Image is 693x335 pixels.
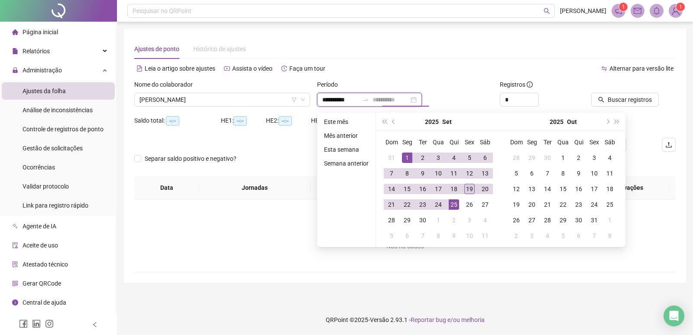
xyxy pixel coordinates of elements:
td: 2025-10-08 [431,228,446,244]
span: Agente de IA [23,223,56,230]
td: 2025-10-01 [431,212,446,228]
th: Dom [508,134,524,150]
div: 27 [480,199,490,210]
th: Entrada 1 [311,176,380,200]
span: --:-- [166,116,179,126]
span: CARLOS HENRIQUE PEREIRA DE BRITO SIMOES [139,93,305,106]
div: 5 [558,231,568,241]
td: 2025-10-07 [415,228,431,244]
div: 18 [449,184,459,194]
div: 9 [573,168,584,179]
div: 10 [464,231,475,241]
td: 2025-09-30 [415,212,431,228]
td: 2025-09-30 [540,150,555,166]
td: 2025-09-25 [446,197,462,212]
td: 2025-08-31 [384,150,399,166]
span: lock [12,67,18,73]
div: 12 [511,184,521,194]
div: 5 [511,168,521,179]
td: 2025-10-15 [555,181,571,197]
td: 2025-09-21 [384,197,399,212]
th: Ter [540,134,555,150]
div: 19 [511,199,521,210]
span: Assista o vídeo [232,65,272,72]
span: info-circle [12,299,18,306]
button: year panel [550,113,563,130]
div: 23 [418,199,428,210]
th: Qui [446,134,462,150]
div: 1 [402,153,412,163]
button: year panel [425,113,439,130]
td: 2025-09-19 [462,181,477,197]
div: HE 3: [311,116,356,126]
span: Ocorrências [23,164,55,171]
span: --:-- [278,116,292,126]
td: 2025-09-02 [415,150,431,166]
span: solution [12,261,18,267]
td: 2025-10-03 [586,150,602,166]
div: 7 [386,168,397,179]
div: 4 [480,215,490,225]
td: 2025-09-10 [431,166,446,181]
td: 2025-10-06 [399,228,415,244]
div: 29 [527,153,537,163]
span: Análise de inconsistências [23,107,93,114]
th: Ter [415,134,431,150]
div: 9 [449,231,459,241]
div: 3 [589,153,599,163]
img: 76871 [669,4,682,17]
span: [PERSON_NAME] [560,6,606,16]
td: 2025-10-08 [555,166,571,181]
th: Data [134,176,199,200]
span: info-circle [527,81,533,88]
td: 2025-09-18 [446,181,462,197]
div: 9 [418,168,428,179]
span: swap-right [362,96,369,103]
span: mail [634,7,641,15]
td: 2025-11-04 [540,228,555,244]
td: 2025-11-03 [524,228,540,244]
div: 11 [480,231,490,241]
div: 20 [527,199,537,210]
span: Ajustes da folha [23,88,66,94]
div: 30 [542,153,553,163]
div: 25 [605,199,615,210]
th: Dom [384,134,399,150]
td: 2025-09-16 [415,181,431,197]
td: 2025-09-26 [462,197,477,212]
div: 4 [542,231,553,241]
td: 2025-10-26 [508,212,524,228]
div: 15 [558,184,568,194]
div: 17 [433,184,444,194]
span: Faça um tour [289,65,325,72]
sup: Atualize o seu contato no menu Meus Dados [676,3,685,11]
td: 2025-09-22 [399,197,415,212]
td: 2025-10-05 [384,228,399,244]
td: 2025-10-16 [571,181,586,197]
sup: 1 [619,3,628,11]
span: Leia o artigo sobre ajustes [145,65,215,72]
button: prev-year [389,113,398,130]
div: 20 [480,184,490,194]
div: 30 [573,215,584,225]
span: Buscar registros [608,95,652,104]
th: Jornadas [199,176,311,200]
span: audit [12,242,18,248]
td: 2025-09-27 [477,197,493,212]
li: Mês anterior [321,130,372,141]
div: 7 [418,231,428,241]
span: 1 [679,4,682,10]
span: Controle de registros de ponto [23,126,104,133]
button: month panel [567,113,577,130]
div: 6 [402,231,412,241]
td: 2025-10-11 [477,228,493,244]
td: 2025-10-22 [555,197,571,212]
div: 23 [573,199,584,210]
div: 6 [480,153,490,163]
div: 15 [402,184,412,194]
span: file [12,48,18,54]
td: 2025-10-31 [586,212,602,228]
td: 2025-09-04 [446,150,462,166]
span: search [544,8,550,14]
li: Esta semana [321,144,372,155]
